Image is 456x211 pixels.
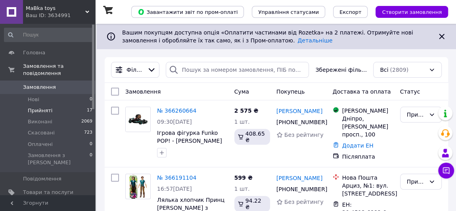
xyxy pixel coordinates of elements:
span: MaВka toys [26,5,85,12]
div: Арциз, №1: вул. [STREET_ADDRESS] [342,182,394,198]
a: Фото товару [125,174,151,199]
span: 0 [90,141,92,148]
span: Товари та послуги [23,189,73,196]
span: Фільтри [126,66,144,74]
a: № 366260664 [157,107,196,114]
span: Повідомлення [23,175,61,182]
div: Дніпро, [PERSON_NAME] просп., 100 [342,115,394,138]
button: Управління статусами [252,6,325,18]
span: Вашим покупцям доступна опція «Оплатити частинами від Rozetka» на 2 платежі. Отримуйте нові замов... [122,29,413,44]
span: 09:30[DATE] [157,119,192,125]
span: (2809) [390,67,408,73]
span: 599 ₴ [234,175,253,181]
span: Без рейтингу [284,199,324,205]
span: Замовлення [23,84,56,91]
span: Створити замовлення [382,9,442,15]
div: [PERSON_NAME] [342,107,394,115]
span: Cума [234,88,249,95]
span: Оплачені [28,141,53,148]
span: 1 шт. [234,186,250,192]
a: Створити замовлення [368,8,448,15]
span: 2 575 ₴ [234,107,259,114]
div: Нова Пошта [342,174,394,182]
a: Фото товару [125,107,151,132]
span: [PHONE_NUMBER] [276,119,327,125]
span: [PHONE_NUMBER] [276,186,327,192]
span: Замовлення [125,88,161,95]
button: Експорт [333,6,368,18]
span: Головна [23,49,45,56]
span: Прийняті [28,107,52,114]
span: Збережені фільтри: [315,66,367,74]
span: Завантажити звіт по пром-оплаті [138,8,238,15]
a: Детальніше [297,37,332,44]
a: [PERSON_NAME] [276,107,322,115]
div: 408.65 ₴ [234,129,270,145]
span: Всі [380,66,388,74]
span: 0 [90,96,92,103]
input: Пошук за номером замовлення, ПІБ покупця, номером телефону, Email, номером накладної [166,62,309,78]
span: Скасовані [28,129,55,136]
span: 2069 [81,118,92,125]
a: [PERSON_NAME] [276,174,322,182]
input: Пошук [4,28,93,42]
span: Нові [28,96,39,103]
div: Ваш ID: 3634991 [26,12,95,19]
div: Післяплата [342,153,394,161]
button: Чат з покупцем [438,163,454,178]
span: Без рейтингу [284,132,324,138]
span: Експорт [339,9,362,15]
span: 1 шт. [234,119,250,125]
div: Прийнято [407,177,425,186]
span: 16:57[DATE] [157,186,192,192]
span: Статус [400,88,420,95]
div: Прийнято [407,110,425,119]
span: Замовлення з [PERSON_NAME] [28,152,90,166]
button: Завантажити звіт по пром-оплаті [131,6,244,18]
span: Виконані [28,118,52,125]
span: 17 [87,107,92,114]
a: Додати ЕН [342,142,374,149]
span: Покупець [276,88,305,95]
img: Фото товару [126,107,150,132]
span: Доставка та оплата [333,88,391,95]
button: Створити замовлення [376,6,448,18]
span: Управління статусами [258,9,319,15]
span: 723 [84,129,92,136]
span: Замовлення та повідомлення [23,63,95,77]
span: 0 [90,152,92,166]
a: Ігрова фігурка Funko POP! - [PERSON_NAME] на машині [157,130,222,152]
a: № 366191104 [157,175,196,181]
img: Фото товару [129,174,146,199]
